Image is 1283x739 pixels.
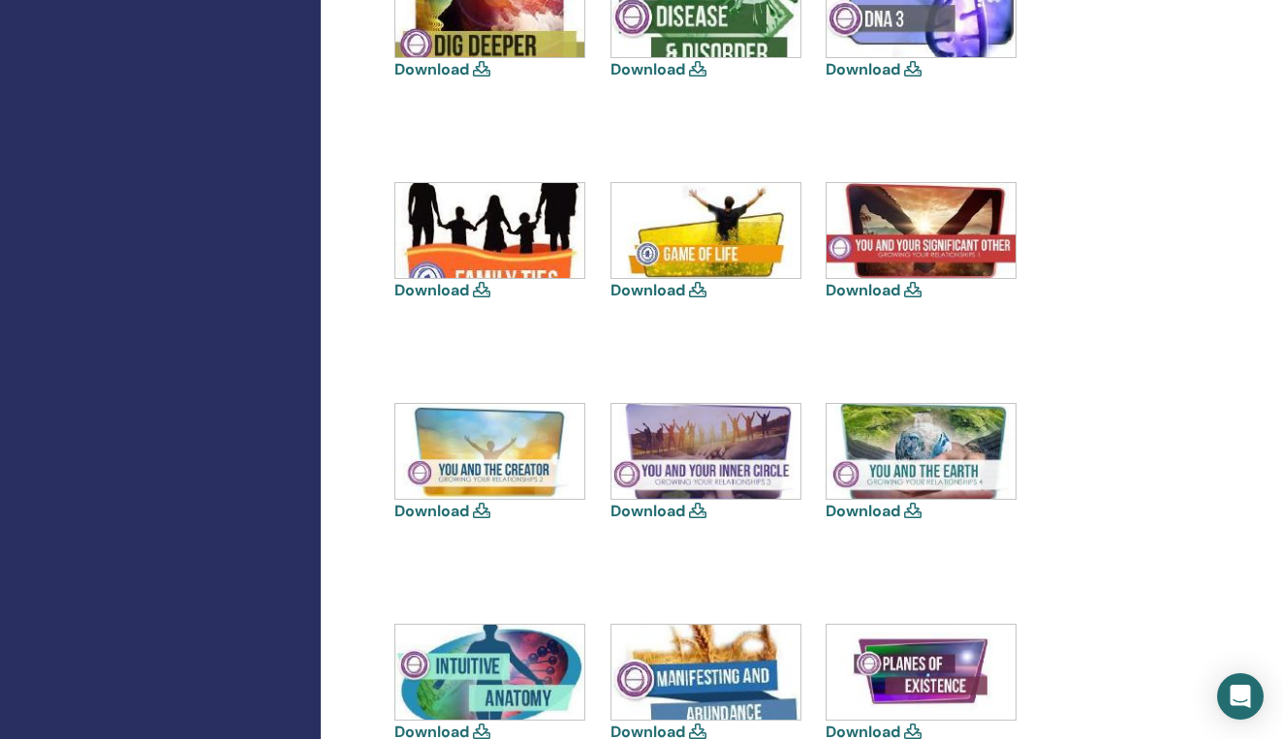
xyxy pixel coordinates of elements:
[611,404,800,499] img: growing-your-relationship-3-you-and-your-inner-circle.jpg
[610,280,685,300] a: Download
[826,59,900,79] a: Download
[395,183,584,278] img: family-ties.jpg
[395,625,584,720] img: intuitive-anatomy.jpg
[611,625,800,720] img: manifesting.jpg
[610,501,685,521] a: Download
[827,404,1016,499] img: growing-your-relationship-4-you-and-the-earth.jpg
[394,501,469,521] a: Download
[1217,673,1264,720] div: Open Intercom Messenger
[827,183,1016,278] img: growing-your-relationship-1-you-and-your-significant-others.jpg
[394,59,469,79] a: Download
[827,625,1016,720] img: planes.jpg
[826,280,900,300] a: Download
[610,59,685,79] a: Download
[395,404,584,499] img: growing-your-relationship-2-you-and-the-creator.jpg
[826,501,900,521] a: Download
[394,280,469,300] a: Download
[611,183,800,278] img: game.jpg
